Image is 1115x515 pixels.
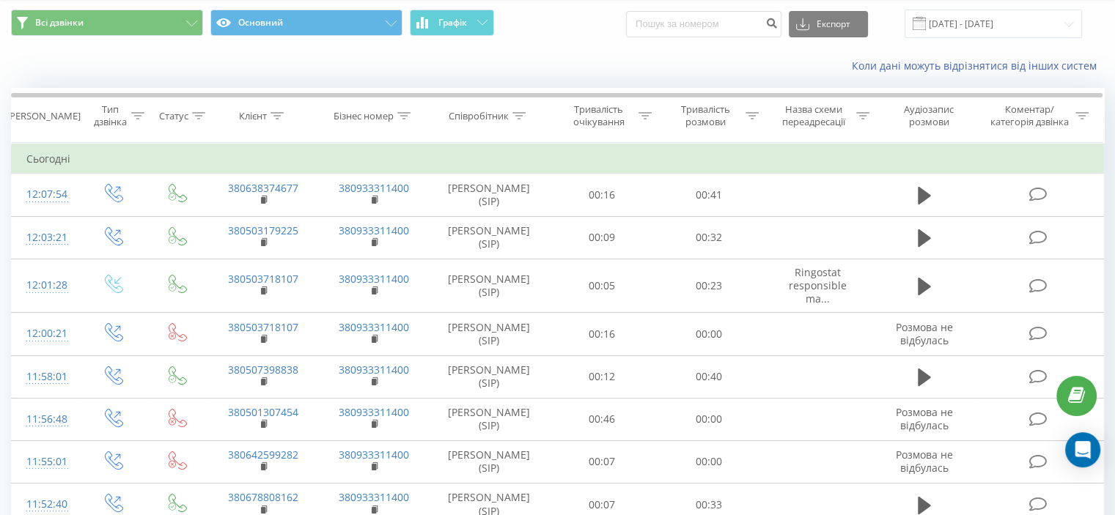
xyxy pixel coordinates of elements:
[549,216,655,259] td: 00:09
[339,181,409,195] a: 380933311400
[430,398,549,440] td: [PERSON_NAME] (SIP)
[159,110,188,122] div: Статус
[430,259,549,313] td: [PERSON_NAME] (SIP)
[549,440,655,483] td: 00:07
[12,144,1104,174] td: Сьогодні
[549,174,655,216] td: 00:16
[549,259,655,313] td: 00:05
[339,490,409,504] a: 380933311400
[776,103,853,128] div: Назва схеми переадресації
[410,10,494,36] button: Графік
[26,363,65,391] div: 11:58:01
[549,313,655,355] td: 00:16
[655,174,762,216] td: 00:41
[1065,432,1100,467] div: Open Intercom Messenger
[228,181,298,195] a: 380638374677
[549,355,655,398] td: 00:12
[430,313,549,355] td: [PERSON_NAME] (SIP)
[449,110,509,122] div: Співробітник
[430,216,549,259] td: [PERSON_NAME] (SIP)
[35,17,84,29] span: Всі дзвінки
[26,319,65,348] div: 12:00:21
[655,313,762,355] td: 00:00
[92,103,127,128] div: Тип дзвінка
[430,440,549,483] td: [PERSON_NAME] (SIP)
[26,405,65,434] div: 11:56:48
[789,265,847,305] span: Ringostat responsible ma...
[562,103,636,128] div: Тривалість очікування
[26,180,65,209] div: 12:07:54
[334,110,394,122] div: Бізнес номер
[655,259,762,313] td: 00:23
[430,355,549,398] td: [PERSON_NAME] (SIP)
[339,405,409,419] a: 380933311400
[438,18,467,28] span: Графік
[886,103,972,128] div: Аудіозапис розмови
[669,103,742,128] div: Тривалість розмови
[852,59,1104,73] a: Коли дані можуть відрізнятися вiд інших систем
[339,272,409,286] a: 380933311400
[26,448,65,476] div: 11:55:01
[228,272,298,286] a: 380503718107
[896,448,953,475] span: Розмова не відбулась
[26,223,65,252] div: 12:03:21
[626,11,781,37] input: Пошук за номером
[896,405,953,432] span: Розмова не відбулась
[7,110,81,122] div: [PERSON_NAME]
[430,174,549,216] td: [PERSON_NAME] (SIP)
[655,440,762,483] td: 00:00
[210,10,402,36] button: Основний
[339,363,409,377] a: 380933311400
[228,363,298,377] a: 380507398838
[986,103,1072,128] div: Коментар/категорія дзвінка
[228,405,298,419] a: 380501307454
[228,448,298,462] a: 380642599282
[339,320,409,334] a: 380933311400
[228,490,298,504] a: 380678808162
[11,10,203,36] button: Всі дзвінки
[655,216,762,259] td: 00:32
[339,223,409,237] a: 380933311400
[239,110,267,122] div: Клієнт
[26,271,65,300] div: 12:01:28
[549,398,655,440] td: 00:46
[655,398,762,440] td: 00:00
[896,320,953,347] span: Розмова не відбулась
[228,223,298,237] a: 380503179225
[228,320,298,334] a: 380503718107
[339,448,409,462] a: 380933311400
[789,11,868,37] button: Експорт
[655,355,762,398] td: 00:40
